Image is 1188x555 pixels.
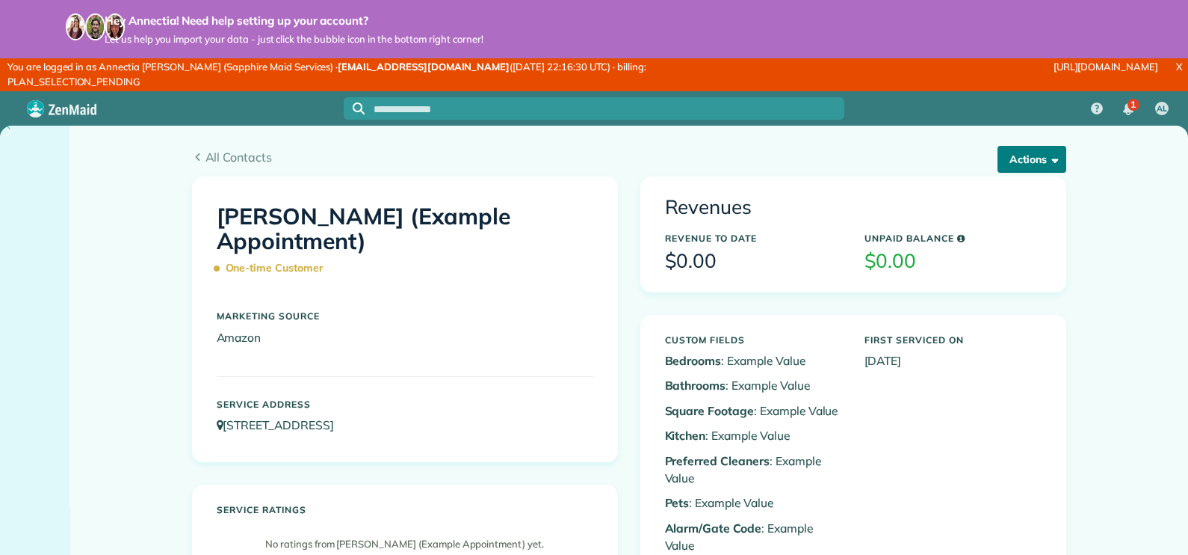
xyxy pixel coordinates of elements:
[1079,91,1188,126] nav: Main
[338,61,510,73] strong: [EMAIL_ADDRESS][DOMAIN_NAME]
[217,204,593,281] h1: [PERSON_NAME] (Example Appointment)
[665,453,842,488] p: : Example Value
[665,403,754,418] b: Square Footage
[665,251,842,272] h3: $0.00
[224,537,586,552] p: No ratings from [PERSON_NAME] (Example Appointment) yet.
[665,352,842,370] p: : Example Value
[205,148,1066,166] span: All Contacts
[864,251,1042,272] h3: $0.00
[217,255,330,281] span: One-time Customer
[217,505,593,515] h5: Service ratings
[1130,99,1136,111] span: 1
[353,102,365,114] svg: Focus search
[665,494,842,512] p: : Example Value
[217,417,348,432] a: [STREET_ADDRESS]
[665,495,690,510] b: Pets
[192,148,1066,166] a: All Contacts
[665,197,1042,218] h3: Revenues
[1157,103,1167,115] span: AL
[665,402,842,420] p: : Example Value
[217,399,593,409] h5: Service Address
[665,520,842,555] p: : Example Value
[217,329,593,346] p: Amazon
[665,233,842,243] h5: Revenue to Date
[1113,93,1144,126] div: 1 unread notifications
[665,335,842,345] h5: Custom Fields
[1054,61,1158,73] a: [URL][DOMAIN_NAME]
[665,428,706,443] b: Kitchen
[665,377,842,394] p: : Example Value
[665,453,770,468] b: Preferred Cleaners
[217,311,593,321] h5: Marketing Source
[1170,58,1188,76] a: X
[665,353,722,368] b: Bedrooms
[864,233,1042,243] h5: Unpaid Balance
[864,335,1042,345] h5: First Serviced On
[665,521,761,536] b: Alarm/Gate Code
[665,427,842,444] p: : Example Value
[105,33,483,46] span: Let us help you import your data - just click the bubble icon in the bottom right corner!
[665,378,726,393] b: Bathrooms
[344,102,365,114] button: Focus search
[997,146,1066,173] button: Actions
[105,13,483,28] strong: Hey Annectia! Need help setting up your account?
[864,352,1042,370] p: [DATE]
